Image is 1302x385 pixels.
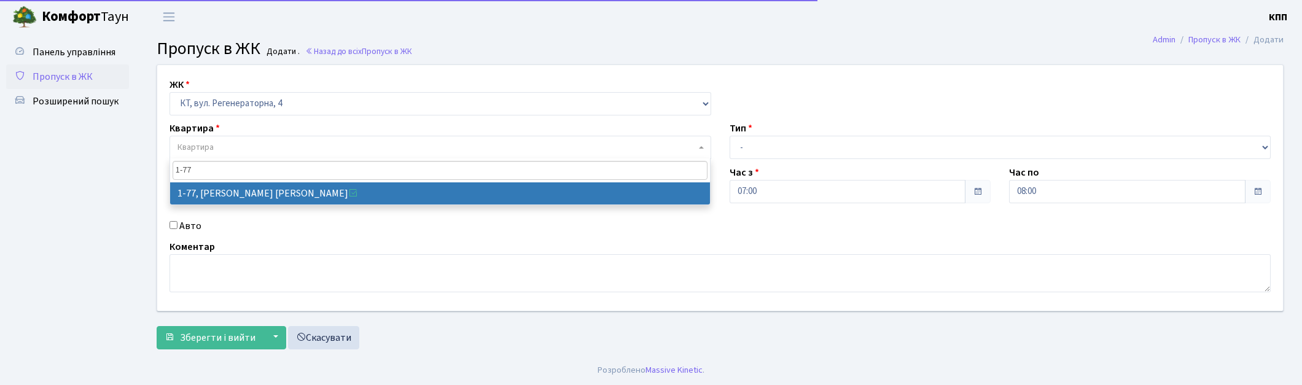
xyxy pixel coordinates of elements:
[288,326,359,349] a: Скасувати
[154,7,184,27] button: Переключити навігацію
[6,40,129,64] a: Панель управління
[180,331,255,344] span: Зберегти і вийти
[362,45,412,57] span: Пропуск в ЖК
[598,364,704,377] div: Розроблено .
[170,121,220,136] label: Квартира
[12,5,37,29] img: logo.png
[730,165,759,180] label: Час з
[645,364,703,376] a: Massive Kinetic
[730,121,752,136] label: Тип
[157,326,263,349] button: Зберегти і вийти
[177,141,214,154] span: Квартира
[6,64,129,89] a: Пропуск в ЖК
[33,70,93,84] span: Пропуск в ЖК
[42,7,101,26] b: Комфорт
[6,89,129,114] a: Розширений пошук
[179,219,201,233] label: Авто
[1269,10,1287,24] b: КПП
[33,95,119,108] span: Розширений пошук
[33,45,115,59] span: Панель управління
[170,239,215,254] label: Коментар
[1009,165,1039,180] label: Час по
[170,182,710,204] li: 1-77, [PERSON_NAME] [PERSON_NAME]
[1241,33,1284,47] li: Додати
[264,47,300,57] small: Додати .
[1134,27,1302,53] nav: breadcrumb
[1188,33,1241,46] a: Пропуск в ЖК
[1269,10,1287,25] a: КПП
[170,77,190,92] label: ЖК
[305,45,412,57] a: Назад до всіхПропуск в ЖК
[1153,33,1175,46] a: Admin
[157,36,260,61] span: Пропуск в ЖК
[42,7,129,28] span: Таун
